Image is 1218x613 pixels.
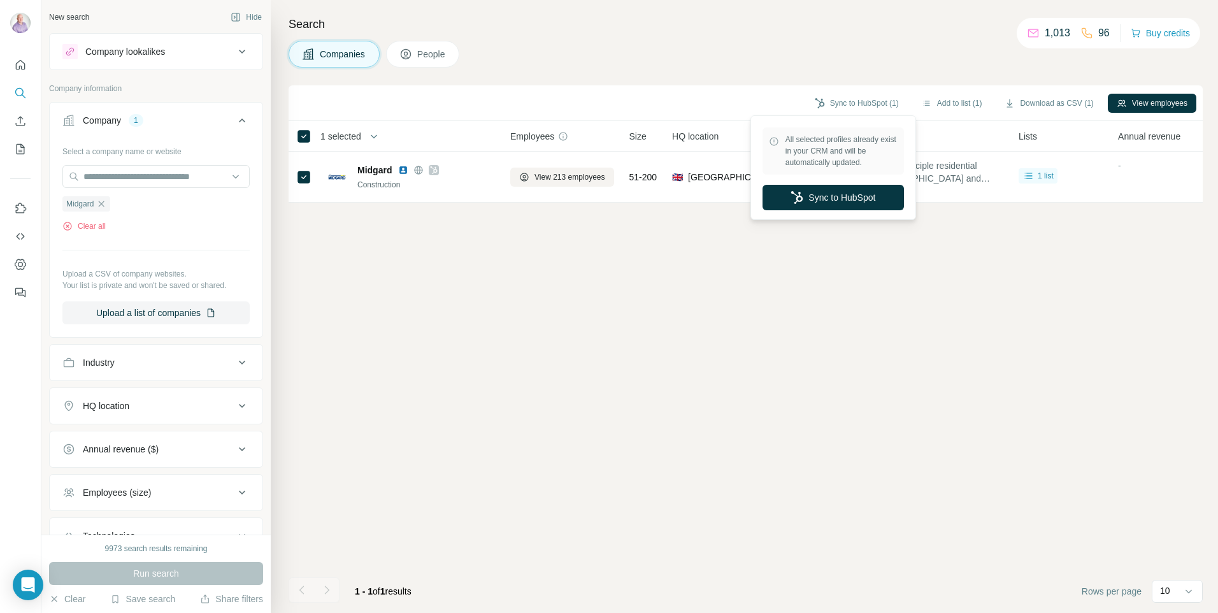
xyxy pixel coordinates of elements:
[50,347,262,378] button: Industry
[373,586,380,596] span: of
[49,11,89,23] div: New search
[10,253,31,276] button: Dashboard
[398,165,408,175] img: LinkedIn logo
[1082,585,1142,598] span: Rows per page
[1019,130,1037,143] span: Lists
[785,134,898,168] span: All selected profiles already exist in your CRM and will be automatically updated.
[510,168,614,187] button: View 213 employees
[629,130,647,143] span: Size
[1038,170,1054,182] span: 1 list
[913,94,991,113] button: Add to list (1)
[327,167,347,187] img: Logo of Midgard
[510,130,554,143] span: Employees
[10,138,31,161] button: My lists
[49,593,85,605] button: Clear
[355,586,373,596] span: 1 - 1
[10,110,31,133] button: Enrich CSV
[83,356,115,369] div: Industry
[50,105,262,141] button: Company1
[105,543,208,554] div: 9973 search results remaining
[1118,161,1121,171] span: -
[200,593,263,605] button: Share filters
[10,197,31,220] button: Use Surfe on LinkedIn
[763,185,904,210] button: Sync to HubSpot
[83,530,135,542] div: Technologies
[222,8,271,27] button: Hide
[1160,584,1170,597] p: 10
[62,280,250,291] p: Your list is private and won't be saved or shared.
[66,198,94,210] span: Midgard
[110,593,175,605] button: Save search
[534,171,605,183] span: View 213 employees
[1131,24,1190,42] button: Buy credits
[1045,25,1070,41] p: 1,013
[10,82,31,105] button: Search
[629,171,657,184] span: 51-200
[62,141,250,157] div: Select a company name or website
[85,45,165,58] div: Company lookalikes
[380,586,385,596] span: 1
[1098,25,1110,41] p: 96
[10,281,31,304] button: Feedback
[50,477,262,508] button: Employees (size)
[10,13,31,33] img: Avatar
[320,48,366,61] span: Companies
[49,83,263,94] p: Company information
[83,114,121,127] div: Company
[357,179,495,191] div: Construction
[672,171,683,184] span: 🇬🇧
[50,434,262,465] button: Annual revenue ($)
[62,220,106,232] button: Clear all
[672,130,719,143] span: HQ location
[1108,94,1196,113] button: View employees
[355,586,412,596] span: results
[129,115,143,126] div: 1
[417,48,447,61] span: People
[50,521,262,551] button: Technologies
[10,54,31,76] button: Quick start
[50,36,262,67] button: Company lookalikes
[688,171,775,184] span: [GEOGRAPHIC_DATA], [GEOGRAPHIC_DATA], [GEOGRAPHIC_DATA]
[62,301,250,324] button: Upload a list of companies
[13,570,43,600] div: Open Intercom Messenger
[320,130,361,143] span: 1 selected
[10,225,31,248] button: Use Surfe API
[50,391,262,421] button: HQ location
[83,400,129,412] div: HQ location
[357,164,392,177] span: Midgard
[289,15,1203,33] h4: Search
[83,486,151,499] div: Employees (size)
[1118,130,1180,143] span: Annual revenue
[62,268,250,280] p: Upload a CSV of company websites.
[806,94,908,113] button: Sync to HubSpot (1)
[996,94,1102,113] button: Download as CSV (1)
[83,443,159,456] div: Annual revenue ($)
